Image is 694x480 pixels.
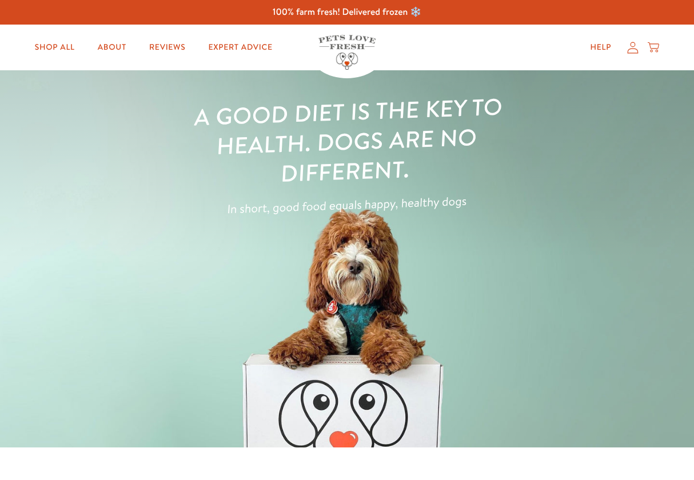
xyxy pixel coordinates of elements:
a: Reviews [140,36,194,59]
a: Expert Advice [199,36,281,59]
a: About [89,36,135,59]
h1: A good diet is the key to health. Dogs are no different. [180,91,514,191]
a: Help [581,36,621,59]
p: In short, good food equals happy, healthy dogs [182,189,512,221]
img: Pets Love Fresh [318,35,376,70]
a: Shop All [26,36,84,59]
